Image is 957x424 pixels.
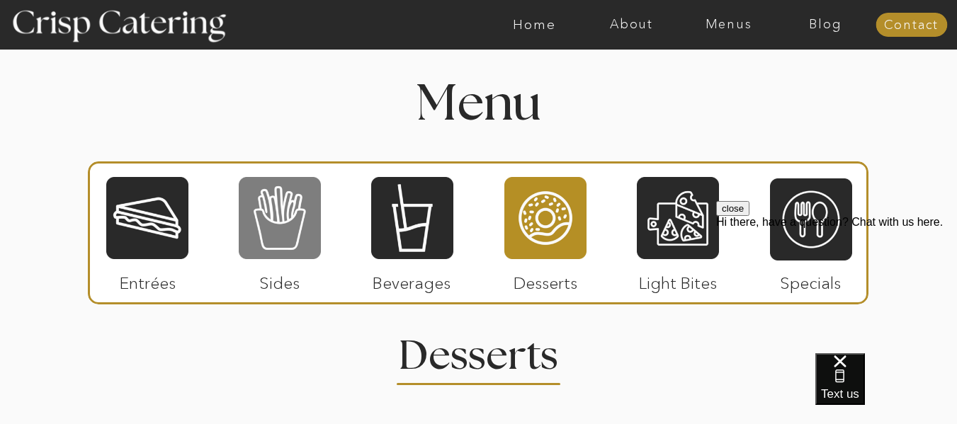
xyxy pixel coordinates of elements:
a: Blog [777,18,874,32]
iframe: podium webchat widget prompt [716,201,957,371]
h2: Desserts [387,336,571,364]
p: Entrées [101,259,195,300]
a: Contact [876,18,947,33]
h1: Menu [282,80,676,122]
p: Desserts [499,259,593,300]
p: Beverages [365,259,459,300]
p: Light Bites [631,259,725,300]
a: Menus [680,18,777,32]
iframe: podium webchat widget bubble [815,353,957,424]
a: About [583,18,680,32]
p: Sides [232,259,327,300]
a: Home [486,18,583,32]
